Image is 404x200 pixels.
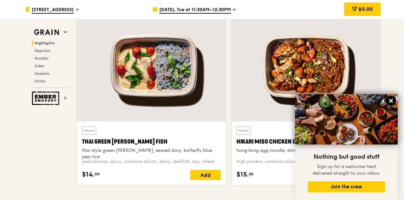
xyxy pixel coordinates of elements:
[82,158,221,165] div: pescatarian, spicy, contains allium, dairy, shellfish, soy, wheat
[237,147,375,154] div: hong kong egg noodle, shiitake mushroom, roasted carrot
[35,41,55,45] span: Highlights
[82,126,96,135] div: Warm
[35,48,50,53] span: Regulars
[32,92,61,105] img: Ember Smokery web logo
[82,147,221,160] div: thai style green [PERSON_NAME], seared dory, butterfly blue pea rice
[32,7,74,14] span: [STREET_ADDRESS]
[237,126,251,135] div: Warm
[32,27,61,38] img: Grain web logo
[237,158,375,165] div: high protein, contains allium, dairy, egg, soy, wheat
[35,71,49,76] span: Desserts
[159,7,231,14] span: [DATE], Tue at 11:30AM–12:30PM
[237,170,249,179] span: $15.
[82,137,221,146] div: Thai Green [PERSON_NAME] Fish
[82,170,95,179] span: $14.
[35,56,48,61] span: Bundles
[386,96,396,106] button: Close
[295,94,398,145] img: DSC07876-Edit02-Large.jpeg
[35,79,45,83] span: Drinks
[190,170,221,180] div: Add
[237,137,375,146] div: Hikari Miso Chicken Chow Mein
[249,171,254,177] span: 50
[308,181,385,192] button: Join the crew
[35,64,44,68] span: Sides
[313,153,379,161] span: Nothing but good stuff
[95,171,100,177] span: 00
[358,6,373,12] span: $0.00
[312,164,380,176] span: Sign up for a welcome treat delivered straight to your inbox.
